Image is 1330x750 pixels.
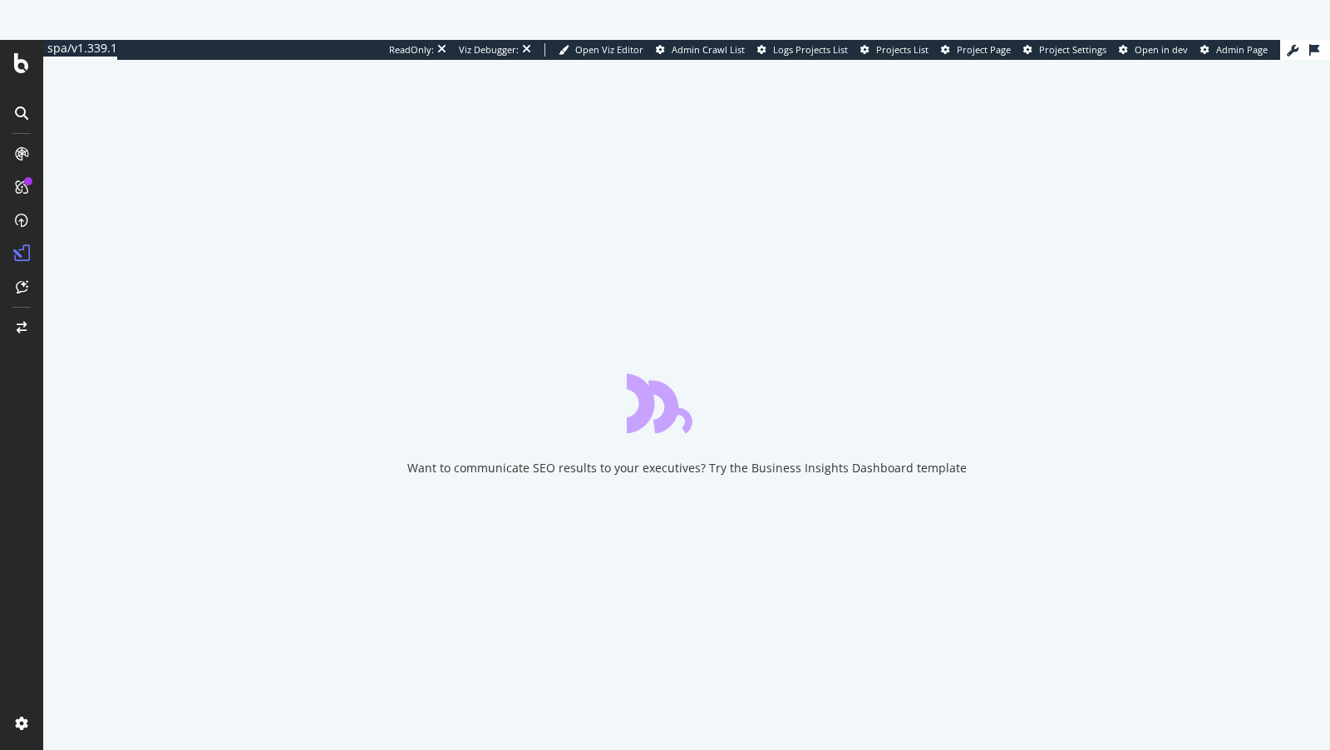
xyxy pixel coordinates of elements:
span: Projects List [876,43,929,56]
div: animation [627,373,746,433]
iframe: Intercom live chat [1273,693,1313,733]
span: Logs Projects List [773,43,848,56]
span: Open in dev [1135,43,1188,56]
div: ReadOnly: [389,43,434,57]
a: Project Page [941,43,1011,57]
a: Projects List [860,43,929,57]
a: Project Settings [1023,43,1106,57]
span: Admin Crawl List [672,43,745,56]
div: Viz Debugger: [459,43,519,57]
a: Open in dev [1119,43,1188,57]
span: Project Settings [1039,43,1106,56]
a: Open Viz Editor [559,43,643,57]
a: Admin Crawl List [656,43,745,57]
a: spa/v1.339.1 [43,40,117,60]
div: spa/v1.339.1 [43,40,117,57]
a: Logs Projects List [757,43,848,57]
span: Admin Page [1216,43,1268,56]
div: Want to communicate SEO results to your executives? Try the Business Insights Dashboard template [407,460,967,476]
a: Admin Page [1200,43,1268,57]
span: Open Viz Editor [575,43,643,56]
span: Project Page [957,43,1011,56]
